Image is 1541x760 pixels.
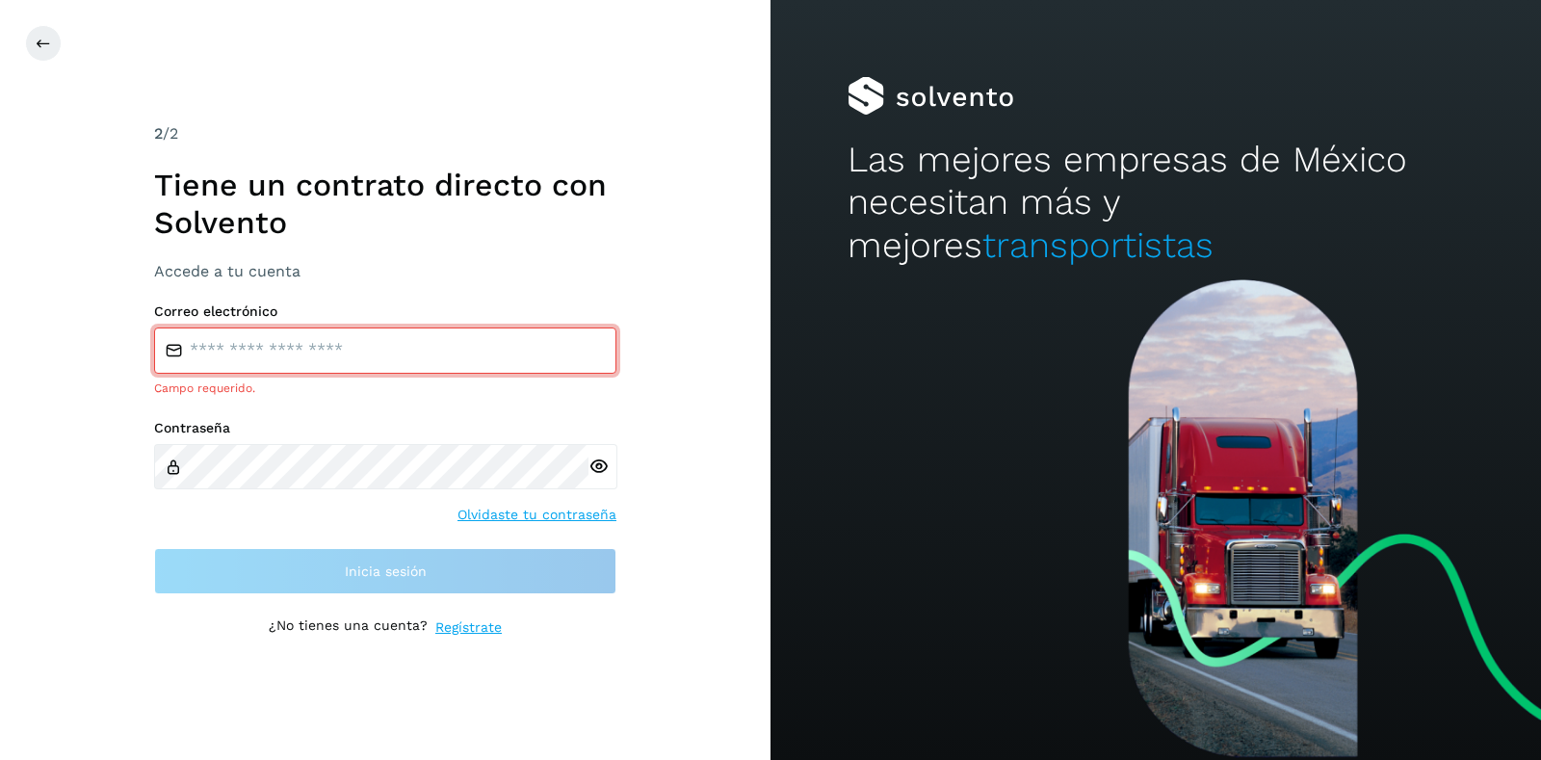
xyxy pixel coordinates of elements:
[435,617,502,638] a: Regístrate
[982,224,1214,266] span: transportistas
[154,548,616,594] button: Inicia sesión
[154,124,163,143] span: 2
[154,420,616,436] label: Contraseña
[154,380,616,397] div: Campo requerido.
[269,617,428,638] p: ¿No tienes una cuenta?
[345,564,427,578] span: Inicia sesión
[154,303,616,320] label: Correo electrónico
[154,167,616,241] h1: Tiene un contrato directo con Solvento
[154,122,616,145] div: /2
[457,505,616,525] a: Olvidaste tu contraseña
[848,139,1464,267] h2: Las mejores empresas de México necesitan más y mejores
[154,262,616,280] h3: Accede a tu cuenta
